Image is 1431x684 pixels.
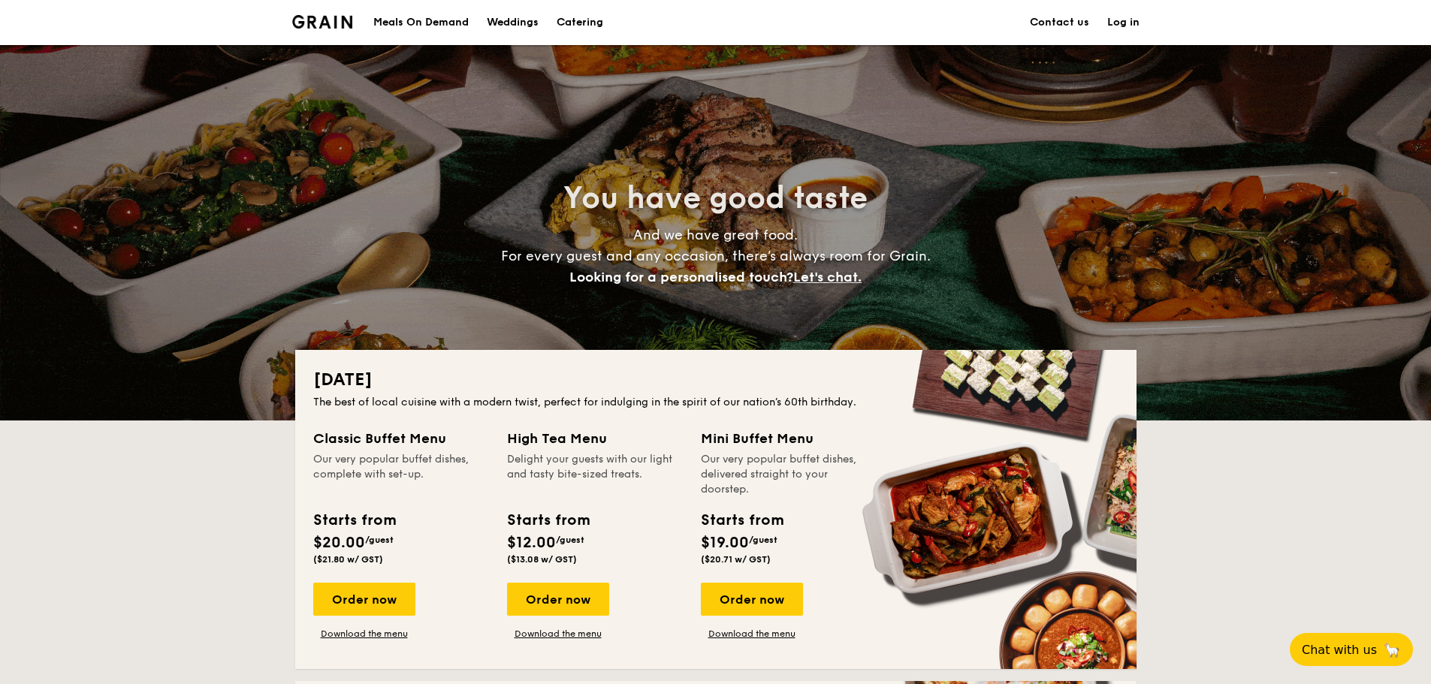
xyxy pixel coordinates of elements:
[507,628,609,640] a: Download the menu
[701,534,749,552] span: $19.00
[507,583,609,616] div: Order now
[507,534,556,552] span: $12.00
[313,583,415,616] div: Order now
[556,535,584,545] span: /guest
[313,628,415,640] a: Download the menu
[1383,641,1401,658] span: 🦙
[313,395,1119,410] div: The best of local cuisine with a modern twist, perfect for indulging in the spirit of our nation’...
[365,535,394,545] span: /guest
[701,628,803,640] a: Download the menu
[507,509,589,532] div: Starts from
[701,554,771,565] span: ($20.71 w/ GST)
[1302,643,1377,657] span: Chat with us
[313,452,489,497] div: Our very popular buffet dishes, complete with set-up.
[701,509,783,532] div: Starts from
[701,428,877,449] div: Mini Buffet Menu
[313,368,1119,392] h2: [DATE]
[292,15,353,29] a: Logotype
[313,534,365,552] span: $20.00
[1290,633,1413,666] button: Chat with us🦙
[313,428,489,449] div: Classic Buffet Menu
[701,452,877,497] div: Our very popular buffet dishes, delivered straight to your doorstep.
[507,554,577,565] span: ($13.08 w/ GST)
[507,452,683,497] div: Delight your guests with our light and tasty bite-sized treats.
[292,15,353,29] img: Grain
[793,269,862,285] span: Let's chat.
[313,509,395,532] div: Starts from
[701,583,803,616] div: Order now
[313,554,383,565] span: ($21.80 w/ GST)
[507,428,683,449] div: High Tea Menu
[749,535,777,545] span: /guest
